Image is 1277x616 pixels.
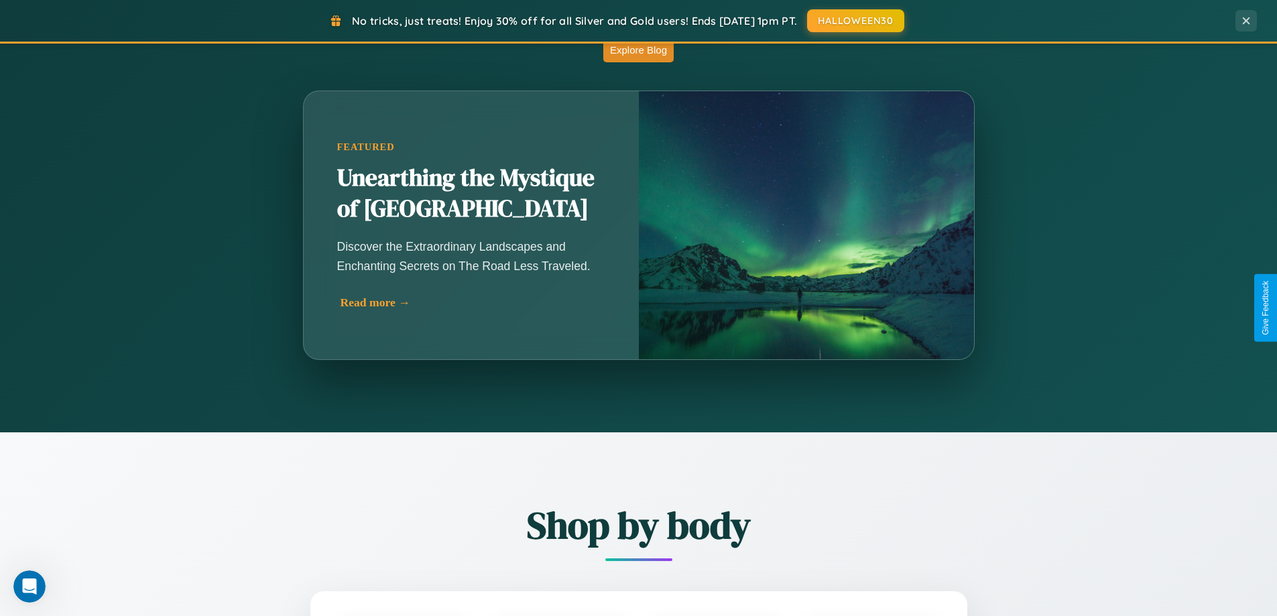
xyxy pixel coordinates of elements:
[603,38,674,62] button: Explore Blog
[807,9,904,32] button: HALLOWEEN30
[337,141,605,153] div: Featured
[237,499,1041,551] h2: Shop by body
[13,570,46,603] iframe: Intercom live chat
[1261,281,1270,335] div: Give Feedback
[341,296,609,310] div: Read more →
[337,163,605,225] h2: Unearthing the Mystique of [GEOGRAPHIC_DATA]
[352,14,797,27] span: No tricks, just treats! Enjoy 30% off for all Silver and Gold users! Ends [DATE] 1pm PT.
[337,237,605,275] p: Discover the Extraordinary Landscapes and Enchanting Secrets on The Road Less Traveled.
